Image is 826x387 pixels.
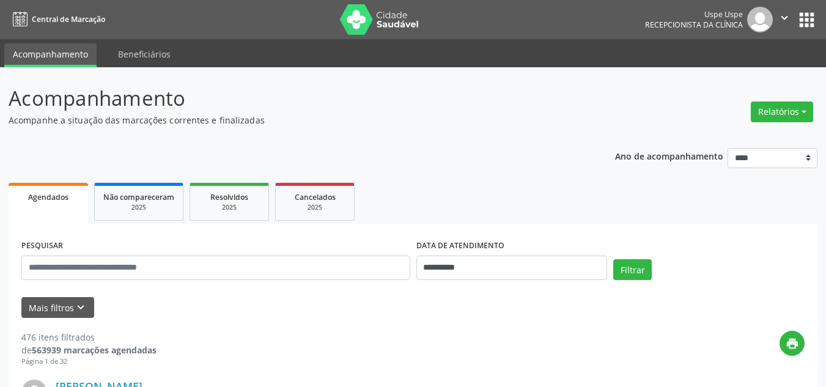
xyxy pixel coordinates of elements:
[786,337,799,350] i: print
[416,237,504,256] label: DATA DE ATENDIMENTO
[9,114,575,127] p: Acompanhe a situação das marcações correntes e finalizadas
[780,331,805,356] button: print
[9,9,105,29] a: Central de Marcação
[21,237,63,256] label: PESQUISAR
[778,11,791,24] i: 
[28,192,68,202] span: Agendados
[21,356,157,367] div: Página 1 de 32
[4,43,97,67] a: Acompanhamento
[199,203,260,212] div: 2025
[773,7,796,32] button: 
[747,7,773,32] img: img
[645,9,743,20] div: Uspe Uspe
[32,14,105,24] span: Central de Marcação
[751,101,813,122] button: Relatórios
[21,331,157,344] div: 476 itens filtrados
[21,297,94,319] button: Mais filtroskeyboard_arrow_down
[796,9,817,31] button: apps
[615,148,723,163] p: Ano de acompanhamento
[32,344,157,356] strong: 563939 marcações agendadas
[645,20,743,30] span: Recepcionista da clínica
[103,192,174,202] span: Não compareceram
[295,192,336,202] span: Cancelados
[109,43,179,65] a: Beneficiários
[9,83,575,114] p: Acompanhamento
[210,192,248,202] span: Resolvidos
[103,203,174,212] div: 2025
[613,259,652,280] button: Filtrar
[21,344,157,356] div: de
[284,203,345,212] div: 2025
[74,301,87,314] i: keyboard_arrow_down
